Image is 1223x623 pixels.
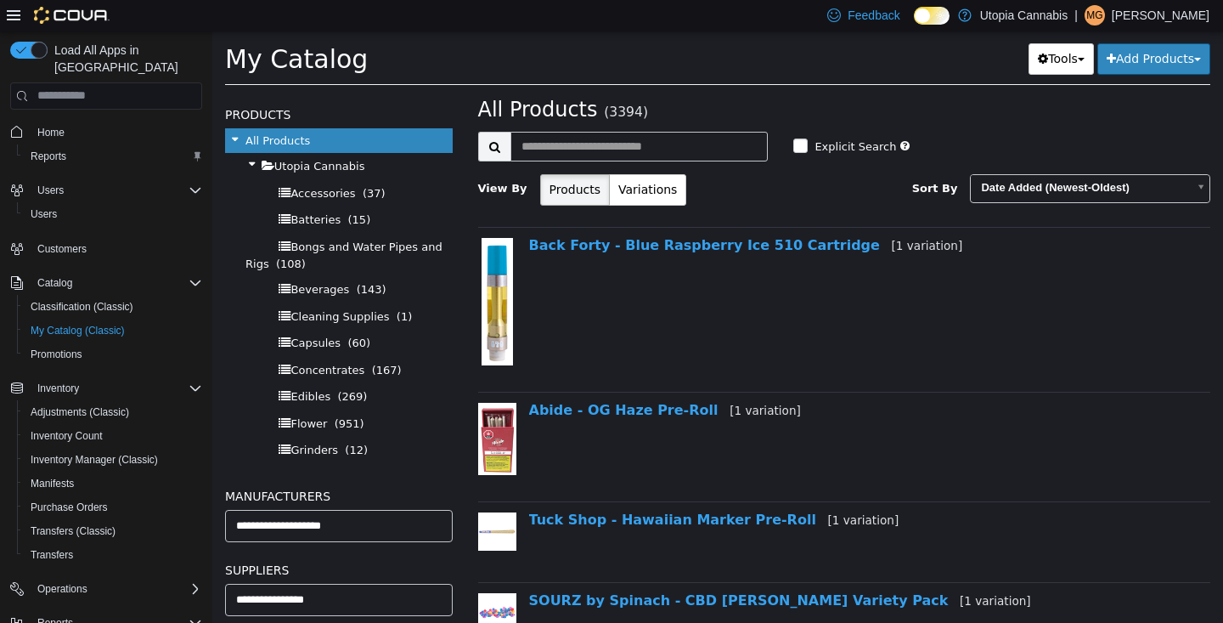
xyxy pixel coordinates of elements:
[17,400,209,424] button: Adjustments (Classic)
[31,378,86,399] button: Inventory
[885,12,998,43] button: Add Products
[17,543,209,567] button: Transfers
[33,103,98,116] span: All Products
[78,252,137,264] span: Beverages
[17,496,209,519] button: Purchase Orders
[24,426,110,446] a: Inventory Count
[266,371,304,443] img: 150
[64,226,93,239] span: (108)
[78,412,126,425] span: Grinders
[31,501,108,514] span: Purchase Orders
[17,343,209,366] button: Promotions
[31,324,125,337] span: My Catalog (Classic)
[31,180,70,201] button: Users
[31,122,71,143] a: Home
[758,144,975,170] span: Date Added (Newest-Oldest)
[269,207,301,334] img: 150
[24,297,202,317] span: Classification (Classic)
[24,320,202,341] span: My Catalog (Classic)
[758,143,998,172] a: Date Added (Newest-Oldest)
[1074,5,1078,25] p: |
[62,128,153,141] span: Utopia Cannabis
[392,73,436,88] small: (3394)
[24,426,202,446] span: Inventory Count
[31,122,202,143] span: Home
[266,562,304,600] img: 150
[24,320,132,341] a: My Catalog (Classic)
[24,297,140,317] a: Classification (Classic)
[17,319,209,343] button: My Catalog (Classic)
[31,405,129,419] span: Adjustments (Classic)
[747,563,819,576] small: [1 variation]
[24,450,202,470] span: Inventory Manager (Classic)
[34,7,110,24] img: Cova
[31,180,202,201] span: Users
[317,206,751,222] a: Back Forty - Blue Raspberry Ice 510 Cartridge[1 variation]
[31,348,82,361] span: Promotions
[24,344,89,365] a: Promotions
[1085,5,1105,25] div: Madison Goldstein
[33,209,230,239] span: Bongs and Water Pipes and Rigs
[31,579,94,599] button: Operations
[24,497,202,518] span: Purchase Orders
[24,545,202,565] span: Transfers
[122,386,152,399] span: (951)
[24,473,202,494] span: Manifests
[13,455,240,475] h5: Manufacturers
[317,480,687,496] a: Tuck Shop - Hawaiian Marker Pre-Roll[1 variation]
[144,252,174,264] span: (143)
[135,305,158,318] span: (60)
[31,207,57,221] span: Users
[24,146,73,167] a: Reports
[136,182,159,195] span: (15)
[37,126,65,139] span: Home
[31,579,202,599] span: Operations
[24,344,202,365] span: Promotions
[24,146,202,167] span: Reports
[31,477,74,490] span: Manifests
[78,156,143,168] span: Accessories
[13,13,155,42] span: My Catalog
[3,178,209,202] button: Users
[980,5,1068,25] p: Utopia Cannabis
[78,332,152,345] span: Concentrates
[125,359,155,371] span: (269)
[160,332,189,345] span: (167)
[37,276,72,290] span: Catalog
[317,561,819,577] a: SOURZ by Spinach - CBD [PERSON_NAME] Variety Pack[1 variation]
[3,577,209,601] button: Operations
[24,450,165,470] a: Inventory Manager (Classic)
[78,386,115,399] span: Flower
[17,202,209,226] button: Users
[37,382,79,395] span: Inventory
[3,120,209,144] button: Home
[31,150,66,163] span: Reports
[616,482,687,496] small: [1 variation]
[3,236,209,261] button: Customers
[598,107,684,124] label: Explicit Search
[31,429,103,443] span: Inventory Count
[78,305,128,318] span: Capsules
[848,7,899,24] span: Feedback
[397,143,474,174] button: Variations
[3,271,209,295] button: Catalog
[37,582,87,596] span: Operations
[13,73,240,93] h5: Products
[266,481,304,519] img: 150
[31,524,116,538] span: Transfers (Classic)
[24,204,202,224] span: Users
[914,7,950,25] input: Dark Mode
[150,156,173,168] span: (37)
[17,448,209,472] button: Inventory Manager (Classic)
[37,184,64,197] span: Users
[132,412,155,425] span: (12)
[24,497,115,518] a: Purchase Orders
[78,279,177,292] span: Cleaning Supplies
[24,402,202,422] span: Adjustments (Classic)
[17,519,209,543] button: Transfers (Classic)
[31,239,93,259] a: Customers
[31,273,202,293] span: Catalog
[328,143,397,174] button: Products
[13,529,240,549] h5: Suppliers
